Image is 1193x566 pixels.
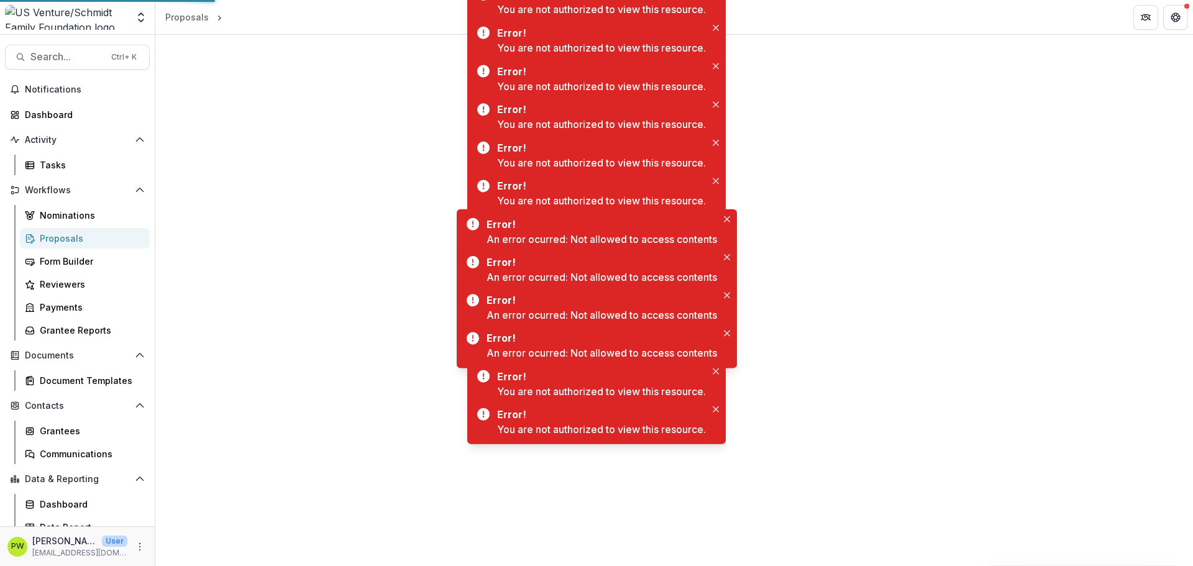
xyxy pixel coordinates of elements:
[5,5,127,30] img: US Venture/Schmidt Family Foundation logo
[5,80,150,99] button: Notifications
[497,369,701,384] div: Error!
[20,251,150,272] a: Form Builder
[5,180,150,200] button: Open Workflows
[487,270,717,285] div: An error ocurred: Not allowed to access contents
[20,444,150,464] a: Communications
[165,11,209,24] div: Proposals
[20,297,150,317] a: Payments
[20,494,150,514] a: Dashboard
[487,345,717,360] div: An error ocurred: Not allowed to access contents
[708,173,723,188] button: Close
[708,59,723,74] button: Close
[32,547,127,559] p: [EMAIL_ADDRESS][DOMAIN_NAME]
[160,8,214,26] a: Proposals
[32,534,97,547] p: [PERSON_NAME]
[20,370,150,391] a: Document Templates
[132,539,147,554] button: More
[5,345,150,365] button: Open Documents
[5,396,150,416] button: Open Contacts
[25,185,130,196] span: Workflows
[25,401,130,411] span: Contacts
[497,25,701,40] div: Error!
[20,274,150,294] a: Reviewers
[5,45,150,70] button: Search...
[40,374,140,387] div: Document Templates
[487,232,717,247] div: An error ocurred: Not allowed to access contents
[30,51,104,63] span: Search...
[40,424,140,437] div: Grantees
[497,155,706,170] div: You are not authorized to view this resource.
[497,102,701,117] div: Error!
[497,2,706,17] div: You are not authorized to view this resource.
[497,178,701,193] div: Error!
[40,255,140,268] div: Form Builder
[708,402,723,417] button: Close
[20,320,150,340] a: Grantee Reports
[40,324,140,337] div: Grantee Reports
[708,364,723,379] button: Close
[487,255,712,270] div: Error!
[487,308,717,322] div: An error ocurred: Not allowed to access contents
[5,130,150,150] button: Open Activity
[25,108,140,121] div: Dashboard
[20,205,150,226] a: Nominations
[1133,5,1158,30] button: Partners
[708,97,723,112] button: Close
[20,155,150,175] a: Tasks
[11,542,24,550] div: Parker Wolf
[487,331,712,345] div: Error!
[720,250,734,265] button: Close
[720,326,734,340] button: Close
[497,384,706,399] div: You are not authorized to view this resource.
[25,84,145,95] span: Notifications
[720,288,734,303] button: Close
[708,135,723,150] button: Close
[40,209,140,222] div: Nominations
[487,217,712,232] div: Error!
[5,469,150,489] button: Open Data & Reporting
[497,140,701,155] div: Error!
[40,278,140,291] div: Reviewers
[708,21,723,35] button: Close
[25,135,130,145] span: Activity
[1163,5,1188,30] button: Get Help
[109,50,139,64] div: Ctrl + K
[40,521,140,534] div: Data Report
[497,117,706,132] div: You are not authorized to view this resource.
[102,536,127,547] p: User
[25,474,130,485] span: Data & Reporting
[160,8,225,26] nav: breadcrumb
[497,422,706,437] div: You are not authorized to view this resource.
[132,5,150,30] button: Open entity switcher
[40,498,140,511] div: Dashboard
[20,421,150,441] a: Grantees
[497,407,701,422] div: Error!
[497,193,706,208] div: You are not authorized to view this resource.
[40,447,140,460] div: Communications
[720,212,734,227] button: Close
[487,293,712,308] div: Error!
[40,232,140,245] div: Proposals
[20,517,150,537] a: Data Report
[40,301,140,314] div: Payments
[497,64,701,79] div: Error!
[40,158,140,171] div: Tasks
[25,350,130,361] span: Documents
[497,79,706,94] div: You are not authorized to view this resource.
[497,40,706,55] div: You are not authorized to view this resource.
[20,228,150,249] a: Proposals
[5,104,150,125] a: Dashboard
